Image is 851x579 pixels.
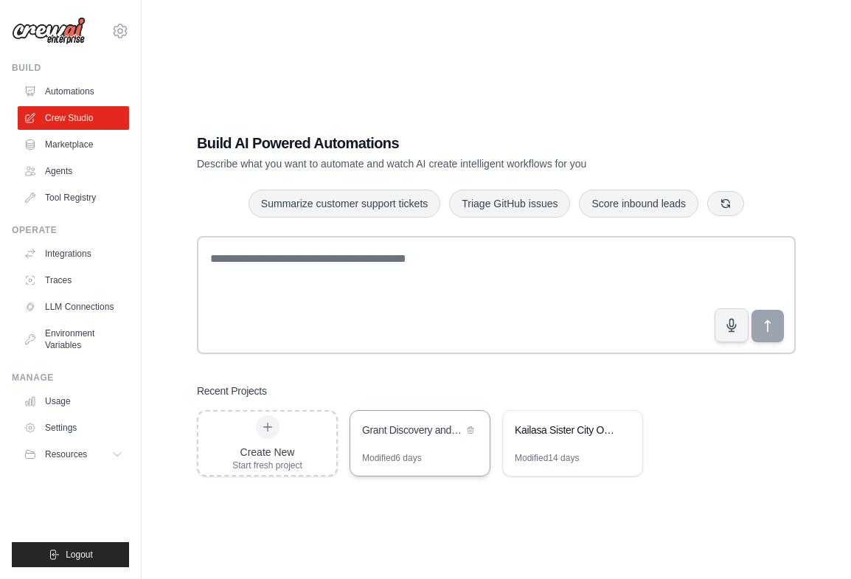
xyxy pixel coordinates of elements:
a: Integrations [18,242,129,266]
iframe: Chat Widget [777,508,851,579]
a: Agents [18,159,129,183]
div: Manage [12,372,129,384]
button: Click to speak your automation idea [715,308,748,342]
a: Settings [18,416,129,440]
button: Score inbound leads [579,190,698,218]
a: Traces [18,268,129,292]
div: Kailasa Sister City Outreach Automation [515,423,616,437]
div: Modified 14 days [515,452,579,464]
button: Triage GitHub issues [449,190,570,218]
div: Modified 6 days [362,452,422,464]
div: Operate [12,224,129,236]
div: Grant Discovery and Reporting Automation [362,423,463,437]
div: Start fresh project [232,460,302,471]
h1: Build AI Powered Automations [197,133,692,153]
h3: Recent Projects [197,384,267,398]
a: Usage [18,389,129,413]
a: Tool Registry [18,186,129,209]
button: Resources [18,443,129,466]
button: Delete project [463,423,478,437]
button: Summarize customer support tickets [249,190,440,218]
p: Describe what you want to automate and watch AI create intelligent workflows for you [197,156,692,171]
div: Create New [232,445,302,460]
a: LLM Connections [18,295,129,319]
div: Build [12,62,129,74]
a: Crew Studio [18,106,129,130]
a: Environment Variables [18,322,129,357]
span: Logout [66,549,93,561]
a: Marketplace [18,133,129,156]
button: Logout [12,542,129,567]
img: Logo [12,17,86,45]
button: Get new suggestions [707,191,744,216]
a: Automations [18,80,129,103]
span: Resources [45,448,87,460]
